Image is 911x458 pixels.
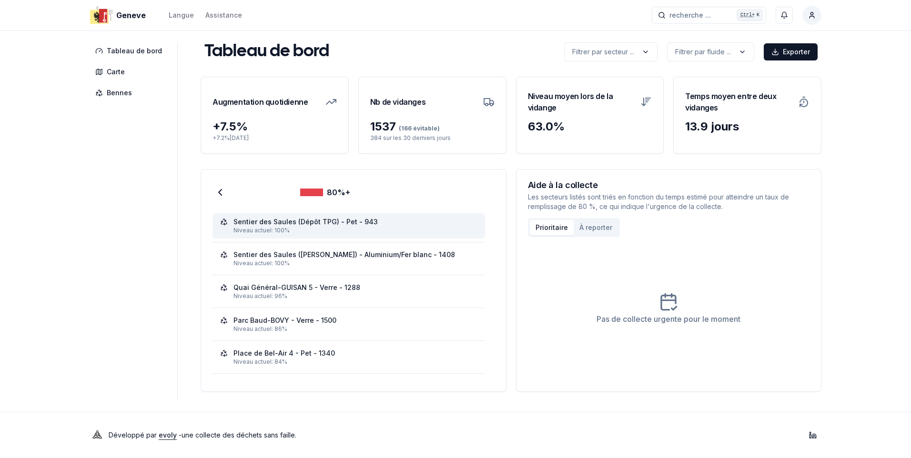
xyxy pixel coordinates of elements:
div: Niveau actuel: 100% [233,227,477,234]
img: Geneve Logo [90,4,112,27]
span: recherche ... [669,10,711,20]
a: Tableau de bord [90,42,172,60]
div: Place de Bel-Air 4 - Pet - 1340 [233,348,335,358]
div: 63.0 % [528,119,652,134]
h3: Augmentation quotidienne [213,89,308,115]
a: Geneve [90,10,150,21]
p: Filtrer par fluide ... [675,47,731,57]
button: Prioritaire [530,220,574,235]
a: Carte [90,63,172,80]
button: label [564,42,658,61]
p: + 7.2 % [DATE] [213,134,337,142]
div: Niveau actuel: 100% [233,259,477,267]
a: evoly [159,431,177,439]
span: Tableau de bord [107,46,162,56]
button: À reporter [574,220,618,235]
button: label [667,42,754,61]
h3: Nb de vidanges [370,89,425,115]
div: Sentier des Saules ([PERSON_NAME]) - Aluminium/Fer blanc - 1408 [233,250,455,259]
span: (166 évitable) [396,125,440,132]
div: Parc Baud-BOVY - Verre - 1500 [233,316,336,325]
span: Geneve [116,10,146,21]
a: Sentier des Saules (Dépôt TPG) - Pet - 943Niveau actuel: 100% [220,217,477,234]
a: Place de Bel-Air 4 - Pet - 1340Niveau actuel: 84% [220,348,477,366]
div: Pas de collecte urgente pour le moment [597,313,740,325]
h3: Niveau moyen lors de la vidange [528,89,635,115]
a: Sentier des Saules ([PERSON_NAME]) - Aluminium/Fer blanc - 1408Niveau actuel: 100% [220,250,477,267]
span: Bennes [107,88,132,98]
div: Quai Général-GUISAN 5 - Verre - 1288 [233,283,360,292]
button: Exporter [764,43,818,60]
a: Bennes [90,84,172,101]
div: Langue [169,10,194,20]
p: Filtrer par secteur ... [572,47,634,57]
a: Quai Général-GUISAN 5 - Verre - 1288Niveau actuel: 96% [220,283,477,300]
button: Langue [169,10,194,21]
h3: Temps moyen entre deux vidanges [685,89,792,115]
p: Développé par - une collecte des déchets sans faille . [109,428,296,442]
div: Niveau actuel: 96% [233,292,477,300]
div: Niveau actuel: 86% [233,325,477,333]
h3: Aide à la collecte [528,181,810,189]
div: 80%+ [300,187,350,198]
img: Evoly Logo [90,428,105,443]
p: 384 sur les 30 derniers jours [370,134,495,142]
div: Sentier des Saules (Dépôt TPG) - Pet - 943 [233,217,378,227]
h1: Tableau de bord [204,42,329,61]
div: Niveau actuel: 84% [233,358,477,366]
div: 1537 [370,119,495,134]
div: + 7.5 % [213,119,337,134]
p: Les secteurs listés sont triés en fonction du temps estimé pour atteindre un taux de remplissage ... [528,192,810,211]
button: recherche ...Ctrl+K [652,7,766,24]
a: Assistance [205,10,242,21]
a: Parc Baud-BOVY - Verre - 1500Niveau actuel: 86% [220,316,477,333]
div: 13.9 jours [685,119,810,134]
span: Carte [107,67,125,77]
